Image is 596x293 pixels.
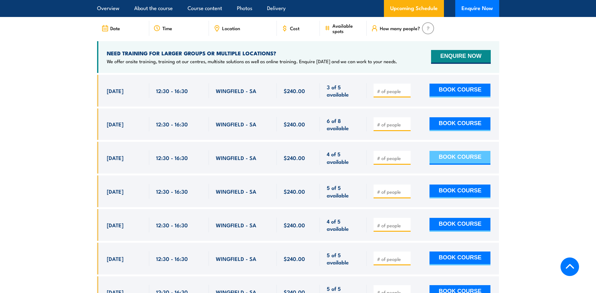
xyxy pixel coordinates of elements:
span: Cost [290,25,299,31]
span: 12:30 - 16:30 [156,154,188,161]
span: 6 of 8 available [327,117,360,132]
span: 12:30 - 16:30 [156,87,188,94]
span: 4 of 5 available [327,150,360,165]
span: Date [110,25,120,31]
span: [DATE] [107,154,123,161]
span: How many people? [380,25,420,31]
span: 12:30 - 16:30 [156,255,188,262]
span: 12:30 - 16:30 [156,221,188,229]
span: [DATE] [107,221,123,229]
input: # of people [377,88,408,94]
p: We offer onsite training, training at our centres, multisite solutions as well as online training... [107,58,397,64]
span: 5 of 5 available [327,184,360,199]
span: WINGFIELD - SA [216,87,256,94]
span: Location [222,25,240,31]
input: # of people [377,222,408,229]
span: WINGFIELD - SA [216,120,256,128]
button: BOOK COURSE [429,218,490,232]
input: # of people [377,189,408,195]
button: ENQUIRE NOW [431,50,490,64]
button: BOOK COURSE [429,252,490,265]
span: Time [162,25,172,31]
h4: NEED TRAINING FOR LARGER GROUPS OR MULTIPLE LOCATIONS? [107,50,397,57]
span: $240.00 [284,87,305,94]
span: 3 of 5 available [327,83,360,98]
span: $240.00 [284,154,305,161]
span: 12:30 - 16:30 [156,188,188,195]
button: BOOK COURSE [429,151,490,165]
button: BOOK COURSE [429,117,490,131]
span: [DATE] [107,255,123,262]
span: [DATE] [107,120,123,128]
span: 5 of 5 available [327,251,360,266]
span: $240.00 [284,221,305,229]
span: [DATE] [107,188,123,195]
span: $240.00 [284,255,305,262]
span: WINGFIELD - SA [216,221,256,229]
span: $240.00 [284,188,305,195]
span: 4 of 5 available [327,218,360,232]
span: 12:30 - 16:30 [156,120,188,128]
input: # of people [377,155,408,161]
span: Available spots [332,23,362,34]
span: $240.00 [284,120,305,128]
input: # of people [377,256,408,262]
span: WINGFIELD - SA [216,188,256,195]
button: BOOK COURSE [429,185,490,198]
span: [DATE] [107,87,123,94]
input: # of people [377,121,408,128]
button: BOOK COURSE [429,84,490,97]
span: WINGFIELD - SA [216,154,256,161]
span: WINGFIELD - SA [216,255,256,262]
